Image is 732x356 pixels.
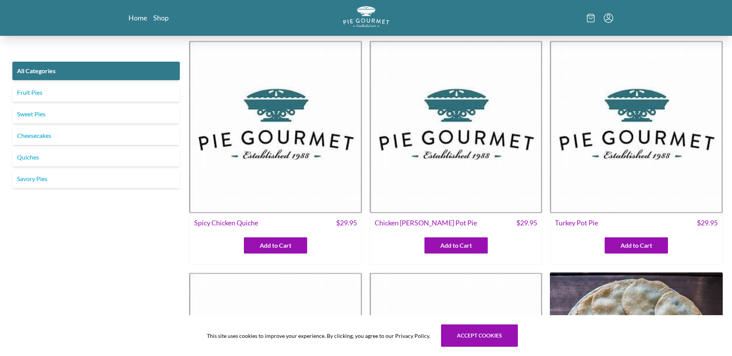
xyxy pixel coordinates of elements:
a: Shop [153,13,169,22]
span: $ 29.95 [697,218,718,228]
span: Spicy Chicken Quiche [194,218,258,228]
button: Menu [604,13,613,23]
button: Add to Cart [244,237,307,254]
span: Add to Cart [440,241,472,250]
a: Logo [343,6,389,30]
a: Fruit Pies [12,83,180,102]
span: Add to Cart [260,241,291,250]
a: Savory Pies [12,170,180,188]
img: Chicken Curry Pot Pie [370,40,543,213]
span: Chicken [PERSON_NAME] Pot Pie [375,218,477,228]
span: Turkey Pot Pie [555,218,598,228]
span: Add to Cart [620,241,652,250]
button: Add to Cart [424,237,488,254]
a: All Categories [12,62,180,80]
a: Sweet Pies [12,105,180,123]
a: Cheesecakes [12,126,180,145]
span: $ 29.95 [336,218,357,228]
img: Spicy Chicken Quiche [189,40,362,213]
a: Home [128,13,147,22]
span: $ 29.95 [516,218,537,228]
img: logo [343,6,389,27]
img: Turkey Pot Pie [550,40,723,213]
button: Add to Cart [605,237,668,254]
a: Quiches [12,148,180,166]
span: This site uses cookies to improve your experience. By clicking, you agree to our Privacy Policy. [207,332,430,340]
button: Accept cookies [441,324,518,347]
